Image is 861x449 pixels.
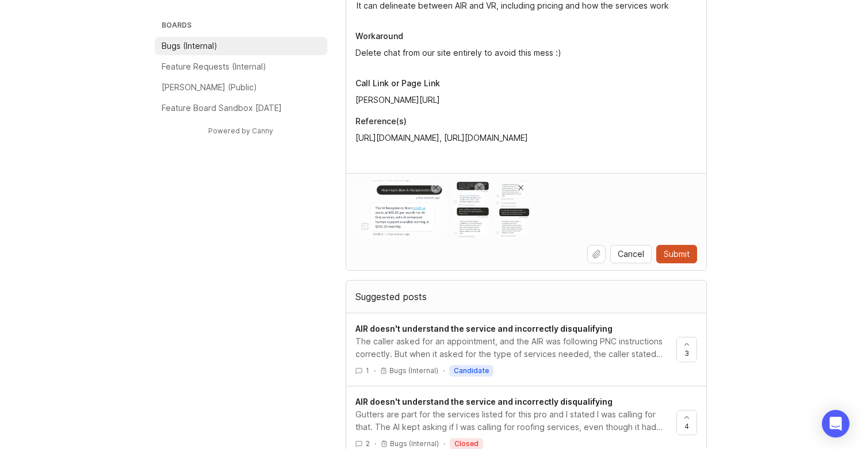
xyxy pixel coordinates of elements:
p: Feature Board Sandbox [DATE] [162,102,282,114]
span: Cancel [618,248,644,260]
p: candidate [454,366,489,375]
img: https://canny-assets.io/images/4968bffc2e9033582f61a3aedc5e3ca8.png [495,181,531,238]
a: Powered by Canny [206,124,275,137]
textarea: Delete chat from our site entirely to avoid this mess :) [355,47,697,59]
a: AIR doesn't understand the service and incorrectly disqualifyingThe caller asked for an appointme... [355,323,676,377]
button: Submit [656,245,697,263]
div: · [443,439,445,448]
p: Reference(s) [355,116,697,127]
span: Submit [664,248,690,260]
p: [PERSON_NAME] (Public) [162,82,257,93]
button: Cancel [610,245,652,263]
button: 3 [676,337,697,362]
span: 4 [684,421,689,431]
div: · [443,366,445,375]
span: 2 [366,439,370,448]
span: AIR doesn't understand the service and incorrectly disqualifying [355,324,613,333]
a: Feature Board Sandbox [DATE] [155,99,327,117]
span: 1 [366,366,369,375]
div: Suggested posts [346,281,706,313]
div: Open Intercom Messenger [822,410,849,438]
img: https://canny-assets.io/images/b78c7e217c081323a6a8a0466e17303c.png [355,181,446,238]
p: Feature Requests (Internal) [162,61,266,72]
div: · [374,439,376,448]
a: Bugs (Internal) [155,37,327,55]
span: 3 [684,348,689,358]
input: Link to a call or page [355,94,697,106]
a: [PERSON_NAME] (Public) [155,78,327,97]
button: Upload file [587,245,606,263]
div: · [374,366,376,375]
div: Gutters are part for the services listed for this pro and I stated I was calling for that. The AI... [355,408,667,433]
span: AIR doesn't understand the service and incorrectly disqualifying [355,397,613,406]
a: Feature Requests (Internal) [155,57,327,76]
button: 4 [676,410,697,435]
div: The caller asked for an appointment, and the AIR was following PNC instructions correctly. But wh... [355,335,667,360]
p: Bugs (Internal) [389,366,438,375]
p: Bugs (Internal) [162,40,217,52]
img: https://canny-assets.io/images/cab35efd3a658bf5f9e3f8cb641e4e9f.png [451,181,490,238]
h3: Boards [159,18,327,34]
p: closed [454,439,479,448]
p: Bugs (Internal) [390,439,439,448]
textarea: [URL][DOMAIN_NAME], [URL][DOMAIN_NAME] [355,132,697,157]
p: Workaround [355,30,697,42]
p: Call Link or Page Link [355,78,697,89]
